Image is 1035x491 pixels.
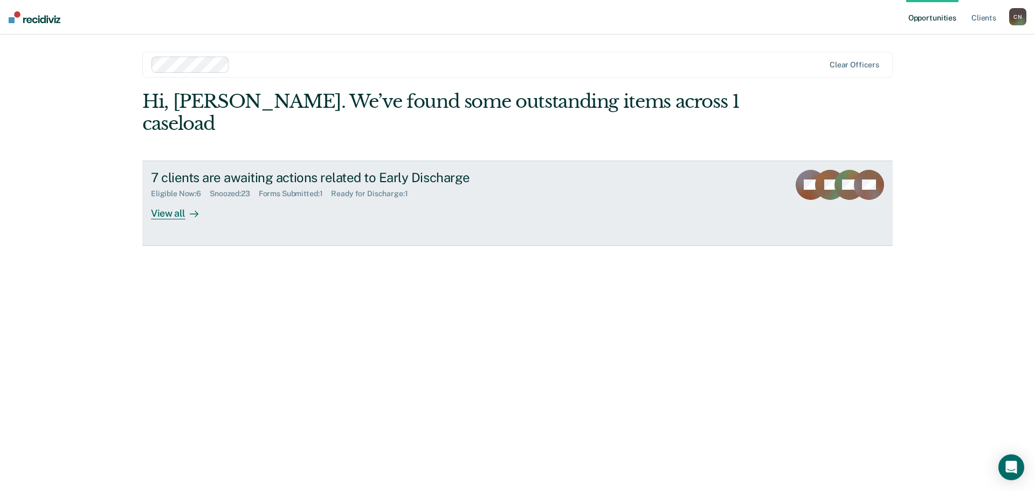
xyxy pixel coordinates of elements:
div: Snoozed : 23 [210,189,259,198]
div: Clear officers [830,60,879,70]
div: 7 clients are awaiting actions related to Early Discharge [151,170,529,185]
a: 7 clients are awaiting actions related to Early DischargeEligible Now:6Snoozed:23Forms Submitted:... [142,161,893,246]
button: CN [1009,8,1026,25]
div: Ready for Discharge : 1 [331,189,416,198]
div: Forms Submitted : 1 [259,189,332,198]
div: View all [151,198,211,219]
div: C N [1009,8,1026,25]
div: Hi, [PERSON_NAME]. We’ve found some outstanding items across 1 caseload [142,91,743,135]
div: Open Intercom Messenger [998,454,1024,480]
div: Eligible Now : 6 [151,189,210,198]
img: Recidiviz [9,11,60,23]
